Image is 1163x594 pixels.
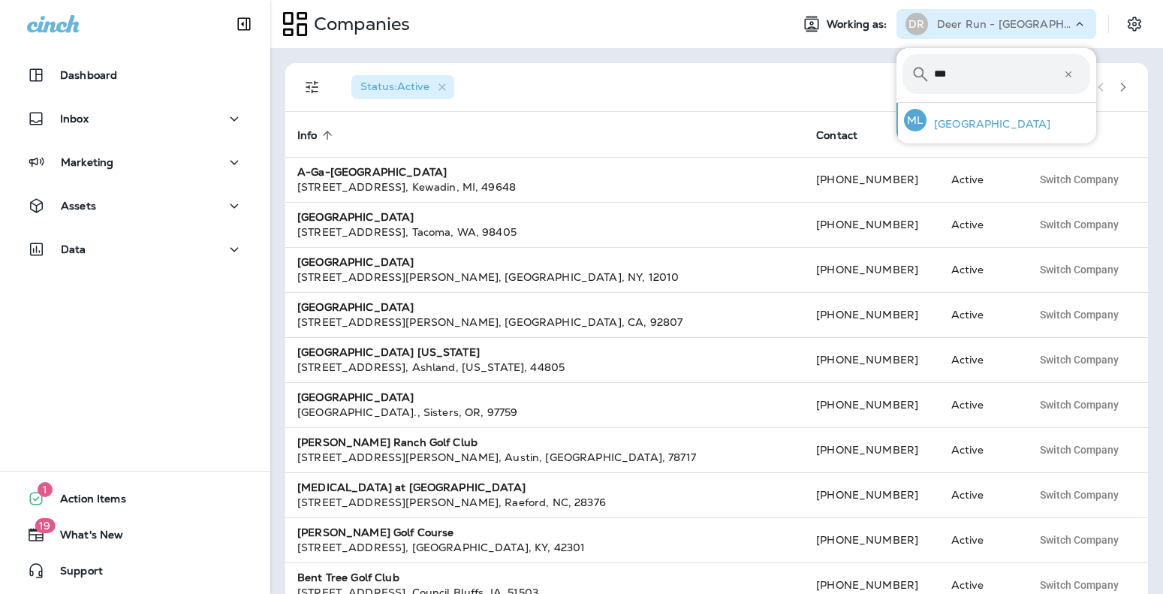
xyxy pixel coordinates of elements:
[15,191,255,221] button: Assets
[1032,213,1127,236] button: Switch Company
[939,292,1020,337] td: Active
[804,202,939,247] td: [PHONE_NUMBER]
[297,450,792,465] div: [STREET_ADDRESS][PERSON_NAME] , Austin , [GEOGRAPHIC_DATA] , 78717
[1032,529,1127,551] button: Switch Company
[61,156,113,168] p: Marketing
[804,517,939,562] td: [PHONE_NUMBER]
[297,360,792,375] div: [STREET_ADDRESS] , Ashland , [US_STATE] , 44805
[1032,393,1127,416] button: Switch Company
[905,13,928,35] div: DR
[816,128,877,142] span: Contact
[1040,535,1119,545] span: Switch Company
[926,118,1050,130] p: [GEOGRAPHIC_DATA]
[804,382,939,427] td: [PHONE_NUMBER]
[297,225,792,240] div: [STREET_ADDRESS] , Tacoma , WA , 98405
[816,129,857,142] span: Contact
[297,129,318,142] span: Info
[804,292,939,337] td: [PHONE_NUMBER]
[297,390,414,404] strong: [GEOGRAPHIC_DATA]
[297,255,414,269] strong: [GEOGRAPHIC_DATA]
[308,13,410,35] p: Companies
[38,482,53,497] span: 1
[297,72,327,102] button: Filters
[804,472,939,517] td: [PHONE_NUMBER]
[1121,11,1148,38] button: Settings
[360,80,429,93] span: Status : Active
[939,337,1020,382] td: Active
[297,540,792,555] div: [STREET_ADDRESS] , [GEOGRAPHIC_DATA] , KY , 42301
[351,75,454,99] div: Status:Active
[1032,168,1127,191] button: Switch Company
[939,382,1020,427] td: Active
[1040,354,1119,365] span: Switch Company
[15,60,255,90] button: Dashboard
[297,405,792,420] div: [GEOGRAPHIC_DATA]. , Sisters , OR , 97759
[297,315,792,330] div: [STREET_ADDRESS][PERSON_NAME] , [GEOGRAPHIC_DATA] , CA , 92807
[15,147,255,177] button: Marketing
[297,571,399,584] strong: Bent Tree Golf Club
[804,337,939,382] td: [PHONE_NUMBER]
[804,247,939,292] td: [PHONE_NUMBER]
[61,243,86,255] p: Data
[297,179,792,194] div: [STREET_ADDRESS] , Kewadin , MI , 49648
[297,526,454,539] strong: [PERSON_NAME] Golf Course
[1032,484,1127,506] button: Switch Company
[15,484,255,514] button: 1Action Items
[1032,303,1127,326] button: Switch Company
[297,270,792,285] div: [STREET_ADDRESS][PERSON_NAME] , [GEOGRAPHIC_DATA] , NY , 12010
[896,103,1096,137] button: ML[GEOGRAPHIC_DATA]
[45,565,103,583] span: Support
[1040,174,1119,185] span: Switch Company
[297,128,337,142] span: Info
[61,200,96,212] p: Assets
[1040,445,1119,455] span: Switch Company
[15,234,255,264] button: Data
[35,518,55,533] span: 19
[1032,439,1127,461] button: Switch Company
[937,18,1072,30] p: Deer Run - [GEOGRAPHIC_DATA]
[60,113,89,125] p: Inbox
[60,69,117,81] p: Dashboard
[297,345,480,359] strong: [GEOGRAPHIC_DATA] [US_STATE]
[297,495,792,510] div: [STREET_ADDRESS][PERSON_NAME] , Raeford , NC , 28376
[1032,258,1127,281] button: Switch Company
[15,520,255,550] button: 19What's New
[297,481,526,494] strong: [MEDICAL_DATA] at [GEOGRAPHIC_DATA]
[297,300,414,314] strong: [GEOGRAPHIC_DATA]
[223,9,265,39] button: Collapse Sidebar
[1040,580,1119,590] span: Switch Company
[45,529,123,547] span: What's New
[1040,264,1119,275] span: Switch Company
[45,493,126,511] span: Action Items
[297,210,414,224] strong: [GEOGRAPHIC_DATA]
[939,157,1020,202] td: Active
[15,556,255,586] button: Support
[939,472,1020,517] td: Active
[804,157,939,202] td: [PHONE_NUMBER]
[939,247,1020,292] td: Active
[15,104,255,134] button: Inbox
[804,427,939,472] td: [PHONE_NUMBER]
[297,165,447,179] strong: A-Ga-[GEOGRAPHIC_DATA]
[939,517,1020,562] td: Active
[1040,219,1119,230] span: Switch Company
[297,436,478,449] strong: [PERSON_NAME] Ranch Golf Club
[904,109,926,131] div: ML
[827,18,890,31] span: Working as:
[939,202,1020,247] td: Active
[1040,400,1119,410] span: Switch Company
[1032,348,1127,371] button: Switch Company
[939,427,1020,472] td: Active
[1040,309,1119,320] span: Switch Company
[1040,490,1119,500] span: Switch Company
